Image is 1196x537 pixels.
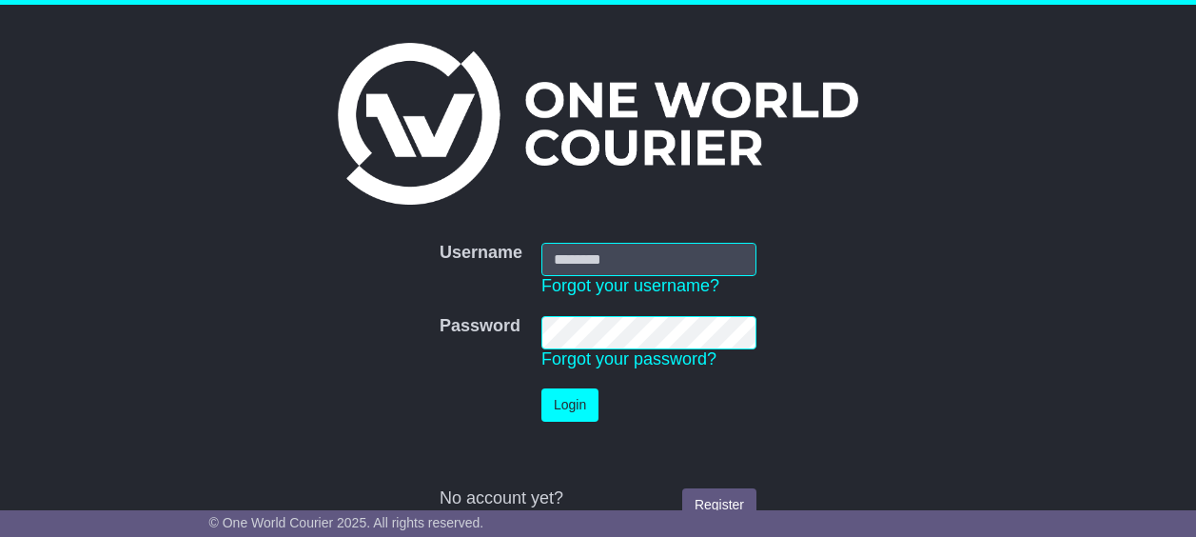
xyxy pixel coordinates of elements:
[541,349,716,368] a: Forgot your password?
[682,488,756,522] a: Register
[440,316,520,337] label: Password
[541,276,719,295] a: Forgot your username?
[541,388,598,422] button: Login
[338,43,857,205] img: One World
[440,488,756,509] div: No account yet?
[440,243,522,264] label: Username
[209,515,484,530] span: © One World Courier 2025. All rights reserved.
